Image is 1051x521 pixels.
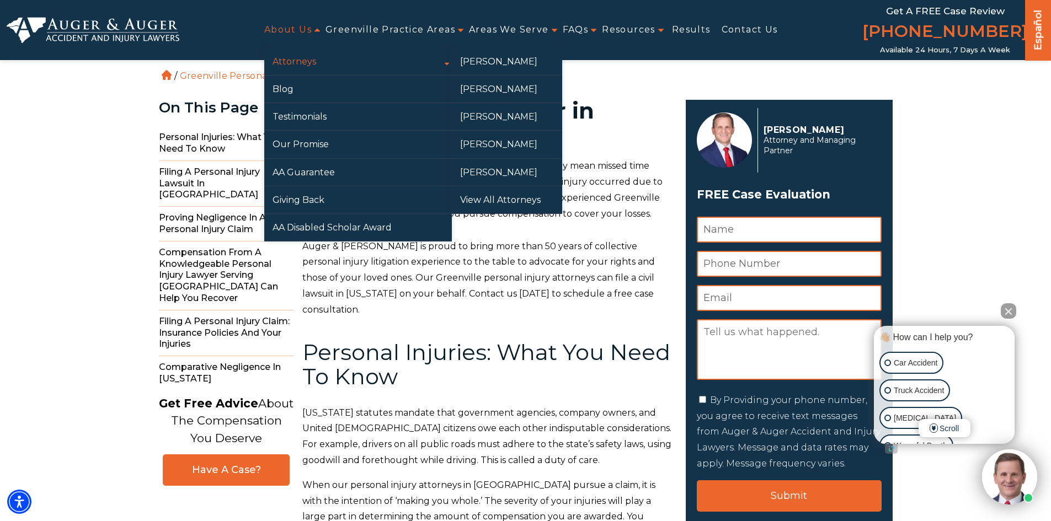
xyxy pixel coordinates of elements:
[697,251,882,277] input: Phone Number
[722,18,778,42] a: Contact Us
[877,331,1012,343] div: 👋🏼 How can I help you?
[159,207,294,241] span: Proving Negligence in a Personal Injury Claim
[452,186,562,213] a: View All Attorneys
[452,103,562,130] a: [PERSON_NAME]
[177,71,338,81] li: Greenville Personal Injury Lawyer
[264,214,452,241] a: AA Disabled Scholar Award
[697,184,882,205] span: FREE Case Evaluation
[894,384,944,398] p: Truck Accident
[7,17,179,44] img: Auger & Auger Accident and Injury Lawyers Logo
[894,411,956,425] p: [MEDICAL_DATA]
[302,160,663,218] span: Suffering an injury can disrupt your life. A serious injury may mean missed time from work and ex...
[452,131,562,158] a: [PERSON_NAME]
[885,444,898,454] a: Open intaker chat
[159,100,294,116] div: On This Page
[452,76,562,103] a: [PERSON_NAME]
[880,46,1010,55] span: Available 24 Hours, 7 Days a Week
[919,419,970,437] span: Scroll
[326,18,455,42] a: Greenville Practice Areas
[697,285,882,311] input: Email
[862,19,1028,46] a: [PHONE_NUMBER]
[302,407,671,465] span: [US_STATE] statutes mandate that government agencies, company owners, and United [DEMOGRAPHIC_DAT...
[302,339,670,390] span: Personal Injuries: What You Need To Know
[697,395,881,469] label: By Providing your phone number, you agree to receive text messages from Auger & Auger Accident an...
[452,159,562,186] a: [PERSON_NAME]
[264,131,452,158] a: Our Promise
[264,186,452,213] a: Giving Back
[159,356,294,390] span: Comparative Negligence in [US_STATE]
[469,18,549,42] a: Areas We Serve
[264,103,452,130] a: Testimonials
[982,449,1037,504] img: Intaker widget Avatar
[159,395,294,447] p: About The Compensation You Deserve
[163,454,290,486] a: Have A Case?
[602,18,655,42] a: Resources
[894,439,947,453] p: Wrongful Death
[159,241,294,310] span: Compensation From a Knowledgeable Personal Injury Lawyer Serving [GEOGRAPHIC_DATA] Can Help You R...
[563,18,589,42] a: FAQs
[302,241,655,315] span: Auger & [PERSON_NAME] is proud to bring more than 50 years of collective personal injury litigati...
[894,356,937,370] p: Car Accident
[159,396,258,410] strong: Get Free Advice
[697,112,752,168] img: Herbert Auger
[672,18,711,42] a: Results
[697,480,882,512] input: Submit
[1001,303,1016,319] button: Close Intaker Chat Widget
[264,48,452,75] a: Attorneys
[264,76,452,103] a: Blog
[159,310,294,356] span: Filing a Personal Injury Claim: Insurance Policies and Your Injuries
[886,6,1005,17] span: Get a FREE Case Review
[159,161,294,207] span: Filing a Personal Injury Lawsuit in [GEOGRAPHIC_DATA]
[764,135,876,156] span: Attorney and Managing Partner
[452,48,562,75] a: [PERSON_NAME]
[7,490,31,514] div: Accessibility Menu
[174,464,278,476] span: Have A Case?
[162,70,172,80] a: Home
[764,125,876,135] p: [PERSON_NAME]
[264,18,312,42] a: About Us
[264,159,452,186] a: AA Guarantee
[159,126,294,161] span: Personal Injuries: What You Need to Know
[697,217,882,243] input: Name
